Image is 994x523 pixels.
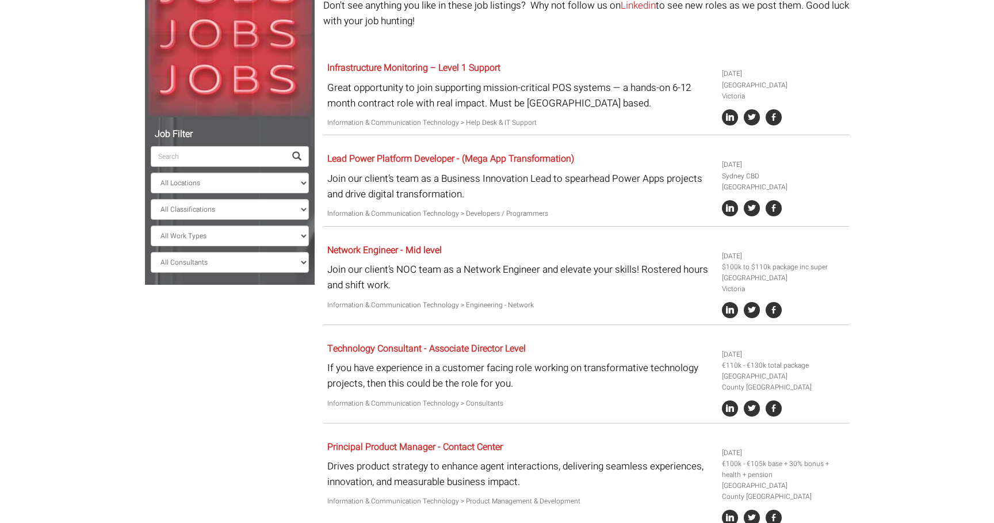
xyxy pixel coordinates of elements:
p: Drives product strategy to enhance agent interactions, delivering seamless experiences, innovatio... [327,459,713,490]
a: Network Engineer - Mid level [327,243,442,257]
li: [GEOGRAPHIC_DATA] County [GEOGRAPHIC_DATA] [722,480,845,502]
p: Information & Communication Technology > Engineering - Network [327,300,713,311]
li: €110k - €130k total package [722,360,845,371]
li: $100k to $110k package inc super [722,262,845,273]
p: Information & Communication Technology > Product Management & Development [327,496,713,507]
a: Principal Product Manager - Contact Center [327,440,503,454]
p: Information & Communication Technology > Developers / Programmers [327,208,713,219]
a: Technology Consultant - Associate Director Level [327,342,526,356]
li: [DATE] [722,349,845,360]
input: Search [151,146,285,167]
li: [DATE] [722,251,845,262]
p: If you have experience in a customer facing role working on transformative technology projects, t... [327,360,713,391]
p: Join our client’s NOC team as a Network Engineer and elevate your skills! Rostered hours and shif... [327,262,713,293]
a: Infrastructure Monitoring – Level 1 Support [327,61,500,75]
p: Great opportunity to join supporting mission-critical POS systems — a hands-on 6-12 month contrac... [327,80,713,111]
p: Information & Communication Technology > Consultants [327,398,713,409]
li: [GEOGRAPHIC_DATA] County [GEOGRAPHIC_DATA] [722,371,845,393]
li: [GEOGRAPHIC_DATA] Victoria [722,273,845,295]
li: [GEOGRAPHIC_DATA] Victoria [722,80,845,102]
li: Sydney CBD [GEOGRAPHIC_DATA] [722,171,845,193]
li: [DATE] [722,68,845,79]
p: Information & Communication Technology > Help Desk & IT Support [327,117,713,128]
li: [DATE] [722,448,845,459]
h5: Job Filter [151,129,309,140]
p: Join our client’s team as a Business Innovation Lead to spearhead Power Apps projects and drive d... [327,171,713,202]
a: Lead Power Platform Developer - (Mega App Transformation) [327,152,574,166]
li: [DATE] [722,159,845,170]
li: €100k - €105k base + 30% bonus + health + pension [722,459,845,480]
